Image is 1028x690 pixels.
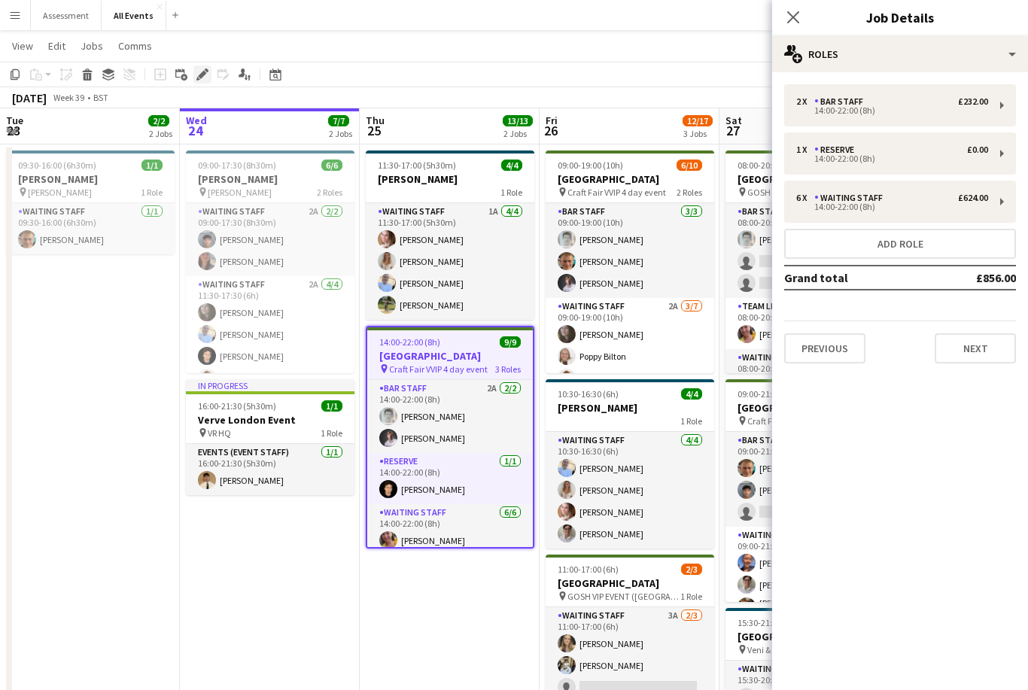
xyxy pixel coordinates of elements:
[546,401,714,415] h3: [PERSON_NAME]
[28,187,92,198] span: [PERSON_NAME]
[186,114,207,127] span: Wed
[723,122,742,139] span: 27
[198,160,276,171] span: 09:00-17:30 (8h30m)
[796,144,814,155] div: 1 x
[680,415,702,427] span: 1 Role
[796,155,988,163] div: 14:00-22:00 (8h)
[567,187,666,198] span: Craft Fair VVIP 4 day event
[367,453,533,504] app-card-role: Reserve1/114:00-22:00 (8h)[PERSON_NAME]
[148,115,169,126] span: 2/2
[558,388,619,400] span: 10:30-16:30 (6h)
[772,8,1028,27] h3: Job Details
[747,187,856,198] span: GOSH VIP EVENT ([GEOGRAPHIC_DATA][PERSON_NAME])
[725,379,894,602] app-job-card: 09:00-21:00 (12h)9/10[GEOGRAPHIC_DATA] Craft Fair VVIP 4 day event2 RolesBar Staff1A2/309:00-21:0...
[186,379,354,495] div: In progress16:00-21:30 (5h30m)1/1Verve London Event VR HQ1 RoleEvents (Event Staff)1/116:00-21:30...
[208,427,231,439] span: VR HQ
[958,193,988,203] div: £624.00
[725,432,894,527] app-card-role: Bar Staff1A2/309:00-21:00 (12h)[PERSON_NAME][PERSON_NAME]
[321,160,342,171] span: 6/6
[796,193,814,203] div: 6 x
[680,591,702,602] span: 1 Role
[186,413,354,427] h3: Verve London Event
[366,326,534,549] app-job-card: 14:00-22:00 (8h)9/9[GEOGRAPHIC_DATA] Craft Fair VVIP 4 day event3 RolesBar Staff2A2/214:00-22:00 ...
[725,150,894,373] app-job-card: 08:00-20:00 (12h)14/21[GEOGRAPHIC_DATA] GOSH VIP EVENT ([GEOGRAPHIC_DATA][PERSON_NAME])4 RolesBar...
[6,150,175,254] div: 09:30-16:00 (6h30m)1/1[PERSON_NAME] [PERSON_NAME]1 RoleWaiting Staff1/109:30-16:00 (6h30m)[PERSON...
[558,160,623,171] span: 09:00-19:00 (10h)
[363,122,385,139] span: 25
[328,115,349,126] span: 7/7
[208,187,272,198] span: [PERSON_NAME]
[366,114,385,127] span: Thu
[50,92,87,103] span: Week 39
[814,193,889,203] div: Waiting Staff
[6,114,23,127] span: Tue
[367,380,533,453] app-card-role: Bar Staff2A2/214:00-22:00 (8h)[PERSON_NAME][PERSON_NAME]
[378,160,456,171] span: 11:30-17:00 (5h30m)
[683,115,713,126] span: 12/17
[935,333,1016,363] button: Next
[814,96,869,107] div: Bar Staff
[747,415,846,427] span: Craft Fair VVIP 4 day event
[677,187,702,198] span: 2 Roles
[546,150,714,373] app-job-card: 09:00-19:00 (10h)6/10[GEOGRAPHIC_DATA] Craft Fair VVIP 4 day event2 RolesBar Staff3/309:00-19:00 ...
[6,172,175,186] h3: [PERSON_NAME]
[546,298,714,480] app-card-role: Waiting Staff2A3/709:00-19:00 (10h)[PERSON_NAME]Poppy Bilton[PERSON_NAME]
[12,39,33,53] span: View
[725,401,894,415] h3: [GEOGRAPHIC_DATA]
[725,630,894,643] h3: [GEOGRAPHIC_DATA] Private
[725,298,894,349] app-card-role: Team Leader1/108:00-20:00 (12h)[PERSON_NAME]
[725,172,894,186] h3: [GEOGRAPHIC_DATA]
[495,363,521,375] span: 3 Roles
[926,266,1016,290] td: £856.00
[503,128,532,139] div: 2 Jobs
[738,160,803,171] span: 08:00-20:00 (12h)
[366,172,534,186] h3: [PERSON_NAME]
[958,96,988,107] div: £232.00
[6,36,39,56] a: View
[48,39,65,53] span: Edit
[186,276,354,393] app-card-role: Waiting Staff2A4/411:30-17:30 (6h)[PERSON_NAME][PERSON_NAME][PERSON_NAME][PERSON_NAME]
[366,203,534,320] app-card-role: Waiting Staff1A4/411:30-17:00 (5h30m)[PERSON_NAME][PERSON_NAME][PERSON_NAME][PERSON_NAME]
[784,333,865,363] button: Previous
[141,160,163,171] span: 1/1
[967,144,988,155] div: £0.00
[546,379,714,549] app-job-card: 10:30-16:30 (6h)4/4[PERSON_NAME]1 RoleWaiting Staff4/410:30-16:30 (6h)[PERSON_NAME][PERSON_NAME][...
[75,36,109,56] a: Jobs
[677,160,702,171] span: 6/10
[558,564,619,575] span: 11:00-17:00 (6h)
[681,564,702,575] span: 2/3
[725,203,894,298] app-card-role: Bar Staff1/308:00-20:00 (12h)[PERSON_NAME]
[149,128,172,139] div: 2 Jobs
[321,427,342,439] span: 1 Role
[321,400,342,412] span: 1/1
[184,122,207,139] span: 24
[784,229,1016,259] button: Add role
[366,150,534,320] app-job-card: 11:30-17:00 (5h30m)4/4[PERSON_NAME]1 RoleWaiting Staff1A4/411:30-17:00 (5h30m)[PERSON_NAME][PERSO...
[725,349,894,444] app-card-role: Waiting Staff1A2/308:00-20:00 (12h)
[198,400,276,412] span: 16:00-21:30 (5h30m)
[12,90,47,105] div: [DATE]
[329,128,352,139] div: 2 Jobs
[186,444,354,495] app-card-role: Events (Event Staff)1/116:00-21:30 (5h30m)[PERSON_NAME]
[31,1,102,30] button: Assessment
[81,39,103,53] span: Jobs
[725,114,742,127] span: Sat
[747,644,856,655] span: Veni & [GEOGRAPHIC_DATA] Private
[681,388,702,400] span: 4/4
[4,122,23,139] span: 23
[186,203,354,276] app-card-role: Waiting Staff2A2/209:00-17:30 (8h30m)[PERSON_NAME][PERSON_NAME]
[186,150,354,373] div: 09:00-17:30 (8h30m)6/6[PERSON_NAME] [PERSON_NAME]2 RolesWaiting Staff2A2/209:00-17:30 (8h30m)[PER...
[118,39,152,53] span: Comms
[18,160,96,171] span: 09:30-16:00 (6h30m)
[546,576,714,590] h3: [GEOGRAPHIC_DATA]
[93,92,108,103] div: BST
[546,114,558,127] span: Fri
[500,336,521,348] span: 9/9
[186,379,354,391] div: In progress
[389,363,488,375] span: Craft Fair VVIP 4 day event
[796,107,988,114] div: 14:00-22:00 (8h)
